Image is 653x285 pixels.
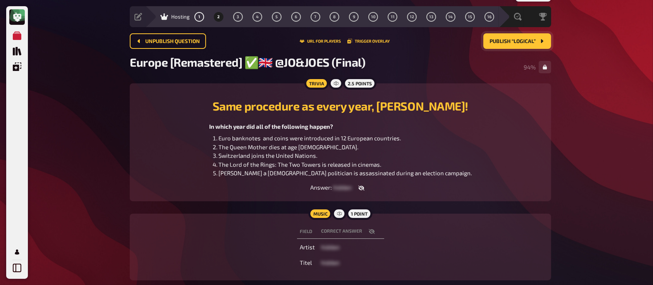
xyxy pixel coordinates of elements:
span: Hosting [171,14,190,20]
span: 11 [391,15,395,19]
button: 15 [464,10,476,23]
button: 10 [367,10,380,23]
span: 13 [429,15,433,19]
a: Quiz Library [9,43,25,59]
span: 3 [237,15,239,19]
div: Answer : [139,184,542,192]
span: 7 [314,15,316,19]
button: 7 [309,10,321,23]
span: In which year did all of the following happen? [209,123,333,130]
span: 9 [353,15,355,19]
th: correct answer [318,225,384,239]
span: 12 [410,15,414,19]
span: 5 [275,15,278,19]
span: hidden [321,244,340,250]
span: Euro banknotes and coins were introduced in 12 European countries. [218,135,401,142]
span: Publish “Logical” [490,39,536,44]
span: [PERSON_NAME] a [DEMOGRAPHIC_DATA] politician is assassinated during an election campaign. [218,169,472,176]
span: 4 [256,15,259,19]
span: The Lord of the Rings: The Two Towers is released in cinemas. [218,161,381,168]
span: Unpublish question [145,39,200,44]
button: Trigger Overlay [347,39,390,43]
div: Trivia [304,77,329,90]
button: 8 [328,10,341,23]
button: 6 [290,10,302,23]
h2: Same procedure as every year, [PERSON_NAME]! [139,99,542,113]
button: 1 [193,10,206,23]
span: 14 [448,15,453,19]
button: 9 [348,10,360,23]
span: 10 [371,15,376,19]
span: 16 [487,15,491,19]
button: Publish “Logical” [483,33,551,49]
span: Europe [Remastered] ✅​🇬🇧​ @JO&JOES (Final) [130,55,365,69]
button: URL for players [300,39,341,43]
button: 4 [251,10,263,23]
span: 15 [468,15,472,19]
button: 11 [387,10,399,23]
a: Profile [9,244,25,260]
a: Overlays [9,59,25,74]
span: 94 % [524,64,536,71]
div: 2.5 points [343,77,376,90]
button: 13 [425,10,438,23]
button: 2 [212,10,225,23]
span: The Queen Mother dies at age [DEMOGRAPHIC_DATA]. [218,143,358,150]
button: 14 [444,10,457,23]
span: hidden [321,259,340,266]
span: 8 [333,15,336,19]
div: Music [308,207,332,220]
button: 3 [232,10,244,23]
span: 6 [295,15,297,19]
button: Unpublish question [130,33,206,49]
button: 12 [406,10,418,23]
a: My Quizzes [9,28,25,43]
span: Switzerland joins the United Nations. [218,152,317,159]
button: 5 [270,10,283,23]
button: 16 [483,10,495,23]
span: 1 [198,15,200,19]
th: Field [297,225,318,239]
span: hidden [333,184,352,191]
div: 1 point [346,207,372,220]
span: 2 [217,15,220,19]
td: Titel [297,256,318,270]
td: Artist [297,240,318,254]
